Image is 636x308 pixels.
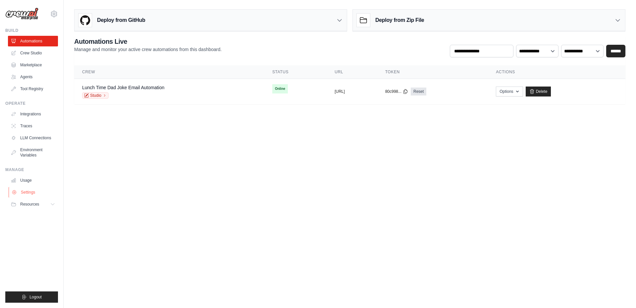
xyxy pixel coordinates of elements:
a: Usage [8,175,58,186]
a: Integrations [8,109,58,119]
h3: Deploy from GitHub [97,16,145,24]
a: Agents [8,72,58,82]
th: Actions [488,65,625,79]
a: Automations [8,36,58,46]
div: Build [5,28,58,33]
a: Crew Studio [8,48,58,58]
a: Tool Registry [8,84,58,94]
div: Operate [5,101,58,106]
a: Studio [82,92,109,99]
a: Traces [8,121,58,131]
div: Manage [5,167,58,172]
a: Environment Variables [8,145,58,160]
a: LLM Connections [8,133,58,143]
p: Manage and monitor your active crew automations from this dashboard. [74,46,222,53]
button: 80c998... [385,89,408,94]
th: Crew [74,65,264,79]
a: Marketplace [8,60,58,70]
a: Reset [411,88,426,95]
img: Logo [5,8,38,20]
a: Delete [526,87,551,96]
h3: Deploy from Zip File [375,16,424,24]
th: URL [327,65,377,79]
span: Resources [20,202,39,207]
span: Logout [29,294,42,300]
span: Online [272,84,288,93]
button: Resources [8,199,58,210]
th: Status [264,65,327,79]
h2: Automations Live [74,37,222,46]
img: GitHub Logo [79,14,92,27]
th: Token [377,65,488,79]
a: Settings [9,187,59,198]
a: Lunch Time Dad Joke Email Automation [82,85,164,90]
button: Logout [5,291,58,303]
button: Options [496,87,523,96]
